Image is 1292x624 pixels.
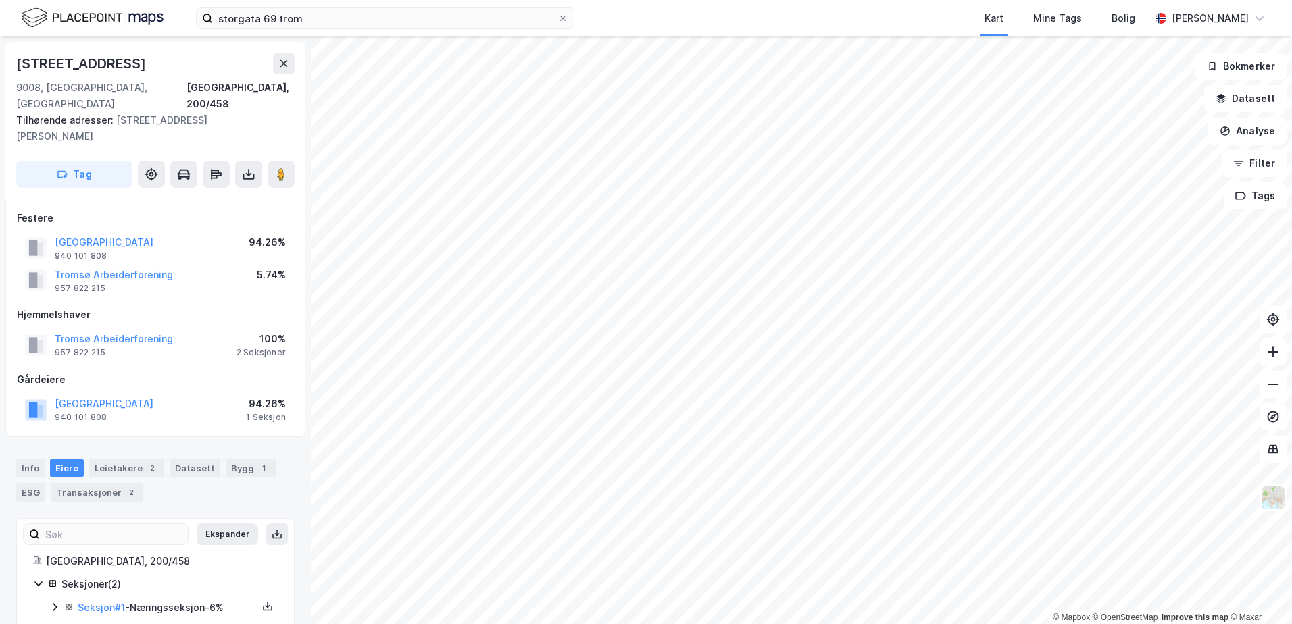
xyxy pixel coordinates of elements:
div: Festere [17,210,294,226]
input: Søk [40,524,188,544]
a: Mapbox [1053,613,1090,622]
div: 5.74% [257,267,286,283]
div: 940 101 808 [55,251,107,261]
div: 9008, [GEOGRAPHIC_DATA], [GEOGRAPHIC_DATA] [16,80,187,112]
span: Tilhørende adresser: [16,114,116,126]
div: ESG [16,483,45,502]
div: [GEOGRAPHIC_DATA], 200/458 [187,80,295,112]
a: Improve this map [1162,613,1228,622]
a: Seksjon#1 [78,602,125,613]
div: 940 101 808 [55,412,107,423]
img: Z [1260,485,1286,511]
div: [STREET_ADDRESS] [16,53,149,74]
div: [STREET_ADDRESS][PERSON_NAME] [16,112,284,145]
div: 100% [237,331,286,347]
button: Analyse [1208,118,1287,145]
div: Bolig [1112,10,1135,26]
button: Filter [1222,150,1287,177]
div: Transaksjoner [51,483,143,502]
div: 957 822 215 [55,283,105,294]
div: - Næringsseksjon - 6% [78,600,257,616]
div: 94.26% [246,396,286,412]
div: Eiere [50,459,84,477]
div: Kart [985,10,1003,26]
div: [GEOGRAPHIC_DATA], 200/458 [46,553,278,569]
button: Ekspander [197,523,258,545]
div: Leietakere [89,459,164,477]
div: Hjemmelshaver [17,307,294,323]
input: Søk på adresse, matrikkel, gårdeiere, leietakere eller personer [213,8,557,28]
div: Gårdeiere [17,371,294,388]
button: Datasett [1204,85,1287,112]
div: 2 [145,461,159,475]
div: [PERSON_NAME] [1172,10,1249,26]
div: Bygg [226,459,276,477]
div: Mine Tags [1033,10,1082,26]
button: Tag [16,161,132,188]
div: Seksjoner ( 2 ) [61,576,278,592]
iframe: Chat Widget [1224,559,1292,624]
div: Datasett [170,459,220,477]
img: logo.f888ab2527a4732fd821a326f86c7f29.svg [22,6,164,30]
div: 2 Seksjoner [237,347,286,358]
div: 957 822 215 [55,347,105,358]
div: Info [16,459,45,477]
div: Kontrollprogram for chat [1224,559,1292,624]
a: OpenStreetMap [1093,613,1158,622]
div: 1 [257,461,270,475]
button: Tags [1224,182,1287,209]
div: 1 Seksjon [246,412,286,423]
div: 94.26% [249,234,286,251]
button: Bokmerker [1195,53,1287,80]
div: 2 [124,486,138,499]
